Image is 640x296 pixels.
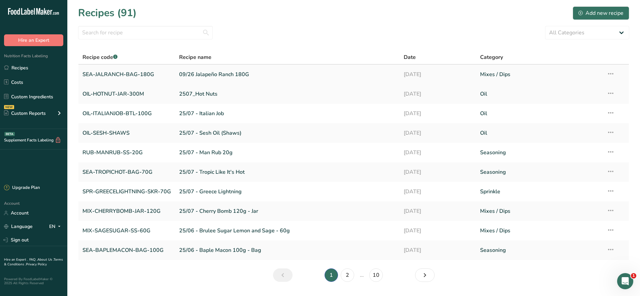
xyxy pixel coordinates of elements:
a: Oil [480,106,599,121]
a: Privacy Policy [26,262,47,267]
div: Powered By FoodLabelMaker © 2025 All Rights Reserved [4,277,63,285]
a: Previous page [273,268,293,282]
a: 09/26 Jalapeño Ranch 180G [179,67,396,81]
a: Mixes / Dips [480,224,599,238]
div: Upgrade Plan [4,185,40,191]
a: Seasoning [480,243,599,257]
a: 25/07 - Sesh Oil (Shaws) [179,126,396,140]
h1: Recipes (91) [78,5,137,21]
a: Language [4,221,33,232]
a: [DATE] [404,165,472,179]
a: 2507_Hot Nuts [179,87,396,101]
a: 25/07 - Tropic Like It's Hot [179,165,396,179]
a: [DATE] [404,145,472,160]
a: Next page [415,268,435,282]
input: Search for recipe [78,26,213,39]
a: Oil [480,87,599,101]
span: Date [404,53,416,61]
button: Hire an Expert [4,34,63,46]
a: SPR-GREECELIGHTNING-SKR-70G [82,185,171,199]
a: OIL-HOTNUT-JAR-300M [82,87,171,101]
a: [DATE] [404,185,472,199]
a: Sprinkle [480,185,599,199]
a: [DATE] [404,204,472,218]
a: MIX-SAGESUGAR-SS-60G [82,224,171,238]
a: About Us . [37,257,54,262]
a: [DATE] [404,224,472,238]
a: Mixes / Dips [480,67,599,81]
a: Seasoning [480,165,599,179]
a: 25/06 - Brulee Sugar Lemon and Sage - 60g [179,224,396,238]
a: RUB-MANRUB-SS-20G [82,145,171,160]
a: MIX-CHERRYBOMB-JAR-120G [82,204,171,218]
a: 25/07 - Man Rub 20g [179,145,396,160]
a: Mixes / Dips [480,204,599,218]
div: EN [49,223,63,231]
a: Hire an Expert . [4,257,28,262]
a: [DATE] [404,87,472,101]
div: Add new recipe [578,9,624,17]
a: [DATE] [404,106,472,121]
a: 25/07 - Greece Lightning [179,185,396,199]
a: Page 2. [341,268,354,282]
div: Custom Reports [4,110,46,117]
div: NEW [4,105,14,109]
a: OIL-ITALIANJOB-BTL-100G [82,106,171,121]
a: SEA-BAPLEMACON-BAG-100G [82,243,171,257]
a: 25/07 - Cherry Bomb 120g - Jar [179,204,396,218]
a: OIL-SESH-SHAWS [82,126,171,140]
span: 1 [631,273,636,278]
a: Oil [480,126,599,140]
a: [DATE] [404,67,472,81]
a: [DATE] [404,243,472,257]
span: Category [480,53,503,61]
a: [DATE] [404,126,472,140]
button: Add new recipe [573,6,629,20]
span: Recipe code [82,54,117,61]
a: FAQ . [29,257,37,262]
a: SEA-TROPICHOT-BAG-70G [82,165,171,179]
a: Seasoning [480,145,599,160]
iframe: Intercom live chat [617,273,633,289]
div: BETA [4,132,15,136]
span: Recipe name [179,53,211,61]
a: 25/07 - Italian Job [179,106,396,121]
a: Page 10. [369,268,383,282]
a: Terms & Conditions . [4,257,63,267]
a: 25/06 - Baple Macon 100g - Bag [179,243,396,257]
a: SEA-JALRANCH-BAG-180G [82,67,171,81]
